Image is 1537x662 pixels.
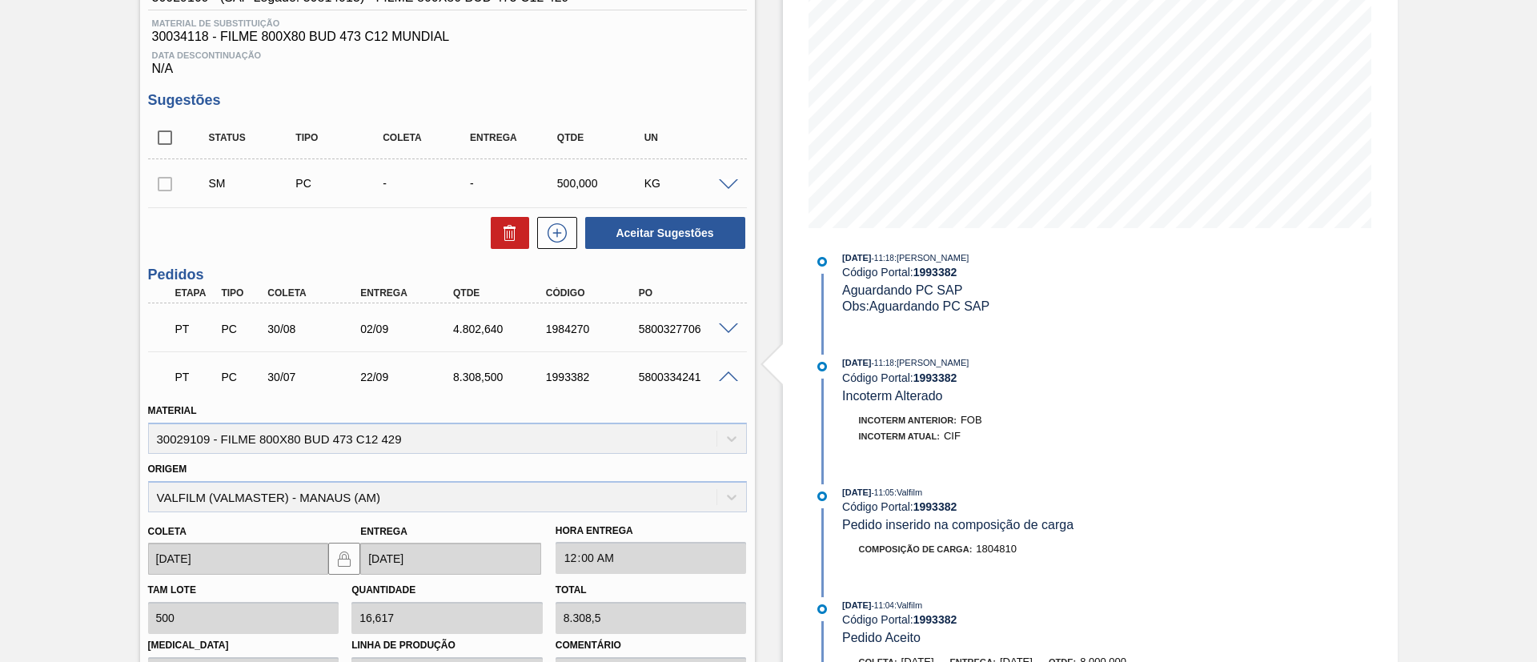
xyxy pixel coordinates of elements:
span: Pedido inserido na composição de carga [842,518,1073,532]
div: 8.308,500 [449,371,553,383]
div: Etapa [171,287,219,299]
span: 30034118 - FILME 800X80 BUD 473 C12 MUNDIAL [152,30,743,44]
span: : [PERSON_NAME] [894,358,969,367]
span: Obs: Aguardando PC SAP [842,299,989,313]
p: PT [175,323,215,335]
button: locked [328,543,360,575]
span: CIF [944,430,961,442]
span: Pedido Aceito [842,631,921,644]
strong: 1993382 [913,500,957,513]
label: Linha de Produção [351,634,543,657]
div: 22/09/2025 [356,371,460,383]
div: Pedido em Trânsito [171,359,219,395]
input: dd/mm/yyyy [360,543,541,575]
strong: 1993382 [913,613,957,626]
div: Código Portal: [842,613,1222,626]
div: 02/09/2025 [356,323,460,335]
span: 1804810 [976,543,1017,555]
span: Incoterm Alterado [842,389,942,403]
div: - [379,177,476,190]
img: locked [335,549,354,568]
div: Aceitar Sugestões [577,215,747,251]
span: - 11:05 [872,488,894,497]
span: - 11:04 [872,601,894,610]
div: Coleta [379,132,476,143]
img: atual [817,604,827,614]
div: Código Portal: [842,266,1222,279]
h3: Pedidos [148,267,747,283]
span: : [PERSON_NAME] [894,253,969,263]
label: Origem [148,463,187,475]
div: 4.802,640 [449,323,553,335]
span: [DATE] [842,487,871,497]
span: Material de Substituição [152,18,743,28]
span: : Valfilm [894,487,922,497]
div: Status [205,132,302,143]
strong: 1993382 [913,266,957,279]
div: 30/08/2025 [263,323,367,335]
div: 500,000 [553,177,650,190]
div: Tipo [291,132,388,143]
div: KG [640,177,737,190]
label: Quantidade [351,584,415,596]
span: - 11:18 [872,359,894,367]
input: dd/mm/yyyy [148,543,329,575]
h3: Sugestões [148,92,747,109]
div: 5800334241 [635,371,739,383]
div: Entrega [466,132,563,143]
div: 1993382 [542,371,646,383]
strong: 1993382 [913,371,957,384]
label: Tam lote [148,584,196,596]
div: PO [635,287,739,299]
div: Entrega [356,287,460,299]
div: Pedido de Compra [217,323,265,335]
div: Qtde [553,132,650,143]
p: PT [175,371,215,383]
span: Incoterm Anterior: [859,415,957,425]
span: : Valfilm [894,600,922,610]
label: Hora Entrega [556,520,747,543]
div: 30/07/2025 [263,371,367,383]
img: atual [817,491,827,501]
label: Coleta [148,526,187,537]
span: Incoterm Atual: [859,431,940,441]
div: N/A [148,44,747,76]
span: [DATE] [842,358,871,367]
img: atual [817,257,827,267]
div: Nova sugestão [529,217,577,249]
div: UN [640,132,737,143]
label: Entrega [360,526,407,537]
div: Pedido de Compra [217,371,265,383]
div: Pedido de Compra [291,177,388,190]
span: FOB [961,414,982,426]
label: Total [556,584,587,596]
div: - [466,177,563,190]
div: Código Portal: [842,371,1222,384]
label: [MEDICAL_DATA] [148,634,339,657]
span: Aguardando PC SAP [842,283,962,297]
span: Composição de Carga : [859,544,973,554]
div: Pedido em Trânsito [171,311,219,347]
label: Material [148,405,197,416]
div: Código Portal: [842,500,1222,513]
div: Coleta [263,287,367,299]
div: 1984270 [542,323,646,335]
span: Data Descontinuação [152,50,743,60]
div: Código [542,287,646,299]
span: [DATE] [842,600,871,610]
div: 5800327706 [635,323,739,335]
div: Tipo [217,287,265,299]
button: Aceitar Sugestões [585,217,745,249]
span: [DATE] [842,253,871,263]
div: Excluir Sugestões [483,217,529,249]
div: Sugestão Manual [205,177,302,190]
div: Qtde [449,287,553,299]
span: - 11:18 [872,254,894,263]
img: atual [817,362,827,371]
label: Comentário [556,634,747,657]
